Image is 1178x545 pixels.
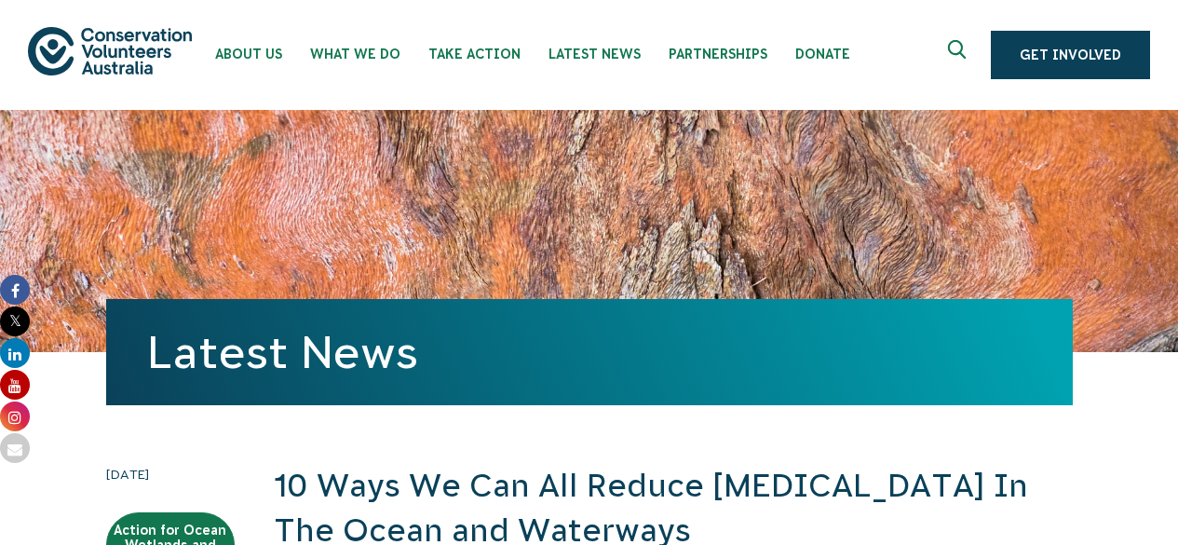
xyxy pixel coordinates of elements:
[428,47,521,61] span: Take Action
[310,47,400,61] span: What We Do
[948,40,971,70] span: Expand search box
[548,47,641,61] span: Latest News
[991,31,1150,79] a: Get Involved
[669,47,767,61] span: Partnerships
[937,33,982,77] button: Expand search box Close search box
[28,27,192,75] img: logo.svg
[215,47,282,61] span: About Us
[106,464,235,484] time: [DATE]
[147,327,418,377] a: Latest News
[795,47,850,61] span: Donate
